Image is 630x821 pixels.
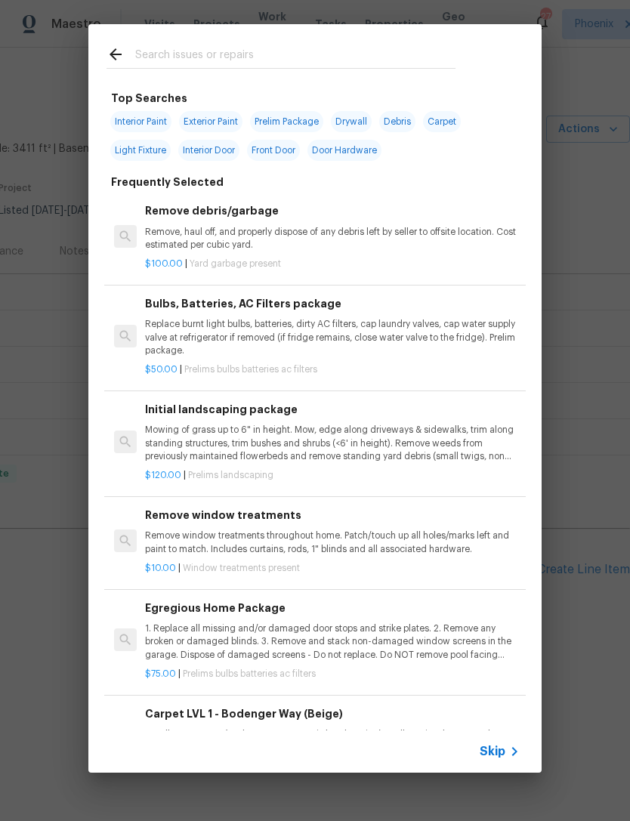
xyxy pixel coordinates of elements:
[110,140,171,161] span: Light Fixture
[307,140,381,161] span: Door Hardware
[145,563,176,573] span: $10.00
[480,744,505,759] span: Skip
[111,174,224,190] h6: Frequently Selected
[145,202,520,219] h6: Remove debris/garbage
[145,365,178,374] span: $50.00
[145,668,520,681] p: |
[145,705,520,722] h6: Carpet LVL 1 - Bodenger Way (Beige)
[145,622,520,661] p: 1. Replace all missing and/or damaged door stops and strike plates. 2. Remove any broken or damag...
[145,728,520,767] p: Install new carpet. (Bodenger Way 749 Bird Bath, Beige) at all previously carpeted locations. To ...
[178,140,239,161] span: Interior Door
[331,111,372,132] span: Drywall
[145,363,520,376] p: |
[135,45,456,68] input: Search issues or repairs
[145,258,520,270] p: |
[379,111,415,132] span: Debris
[184,365,317,374] span: Prelims bulbs batteries ac filters
[190,259,281,268] span: Yard garbage present
[145,562,520,575] p: |
[110,111,171,132] span: Interior Paint
[183,563,300,573] span: Window treatments present
[145,226,520,252] p: Remove, haul off, and properly dispose of any debris left by seller to offsite location. Cost est...
[145,529,520,555] p: Remove window treatments throughout home. Patch/touch up all holes/marks left and paint to match....
[145,401,520,418] h6: Initial landscaping package
[145,424,520,462] p: Mowing of grass up to 6" in height. Mow, edge along driveways & sidewalks, trim along standing st...
[145,295,520,312] h6: Bulbs, Batteries, AC Filters package
[145,600,520,616] h6: Egregious Home Package
[145,669,176,678] span: $75.00
[145,318,520,356] p: Replace burnt light bulbs, batteries, dirty AC filters, cap laundry valves, cap water supply valv...
[183,669,316,678] span: Prelims bulbs batteries ac filters
[145,507,520,523] h6: Remove window treatments
[111,90,187,106] h6: Top Searches
[179,111,242,132] span: Exterior Paint
[423,111,461,132] span: Carpet
[247,140,300,161] span: Front Door
[250,111,323,132] span: Prelim Package
[145,471,181,480] span: $120.00
[145,469,520,482] p: |
[188,471,273,480] span: Prelims landscaping
[145,259,183,268] span: $100.00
